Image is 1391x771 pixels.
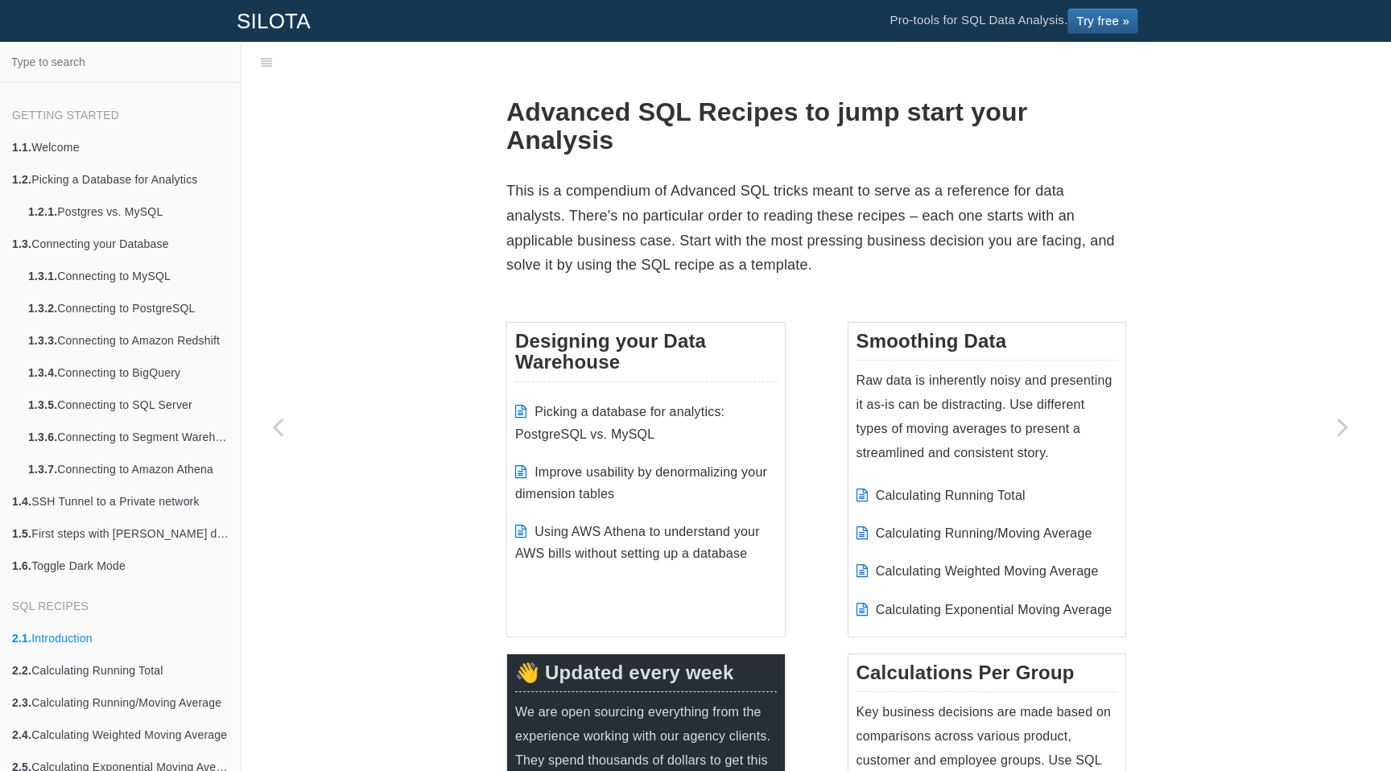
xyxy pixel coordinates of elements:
p: Raw data is inherently noisy and presenting it as-is can be distracting. Use different types of m... [856,369,1118,465]
h1: Advanced SQL Recipes to jump start your Analysis [506,98,1126,155]
a: 1.2.1.Postgres vs. MySQL [16,196,241,228]
h3: Smoothing Data [856,331,1118,361]
b: 1.3.5. [28,398,57,411]
a: Using AWS Athena to understand your AWS bills without setting up a database [515,525,760,560]
b: 1.6. [12,559,31,572]
a: Try free » [1067,8,1138,34]
a: Calculating Running/Moving Average [876,526,1092,540]
p: This is a compendium of Advanced SQL tricks meant to serve as a reference for data analysts. Ther... [506,179,1126,277]
input: Type to search [5,47,236,77]
h3: 👋 Updated every week [515,662,777,692]
a: Calculating Exponential Moving Average [876,603,1112,616]
a: 1.3.6.Connecting to Segment Warehouse [16,421,241,453]
b: 2.4. [12,728,31,741]
a: 1.3.7.Connecting to Amazon Athena [16,453,241,485]
b: 1.3.2. [28,302,57,315]
b: 2.1. [12,632,31,645]
li: Pro-tools for SQL Data Analysis. [873,1,1154,41]
a: Next page: Calculating Running Total [1306,82,1379,771]
a: 1.3.4.Connecting to BigQuery [16,357,241,389]
b: 1.3. [12,237,31,250]
b: 1.3.3. [28,334,57,347]
b: 1.2.1. [28,205,57,218]
b: 1.3.7. [28,463,57,476]
b: 1.3.1. [28,270,57,282]
a: 1.3.2.Connecting to PostgreSQL [16,292,241,324]
b: 1.3.4. [28,366,57,379]
b: 2.2. [12,664,31,677]
a: 1.3.5.Connecting to SQL Server [16,389,241,421]
a: 1.3.3.Connecting to Amazon Redshift [16,324,241,357]
a: Calculating Running Total [876,489,1026,502]
a: Previous page: Toggle Dark Mode [241,82,314,771]
a: SILOTA [225,1,323,41]
b: 2.3. [12,696,31,709]
h3: Calculations Per Group [856,662,1118,692]
b: 1.3.6. [28,431,57,443]
a: 1.3.1.Connecting to MySQL [16,260,241,292]
b: 1.5. [12,527,31,540]
h3: Designing your Data Warehouse [515,331,777,382]
a: Picking a database for analytics: PostgreSQL vs. MySQL [515,405,724,440]
a: Calculating Weighted Moving Average [876,564,1099,578]
a: Improve usability by denormalizing your dimension tables [515,465,767,501]
b: 1.2. [12,173,31,186]
b: 1.1. [12,141,31,154]
b: 1.4. [12,495,31,508]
